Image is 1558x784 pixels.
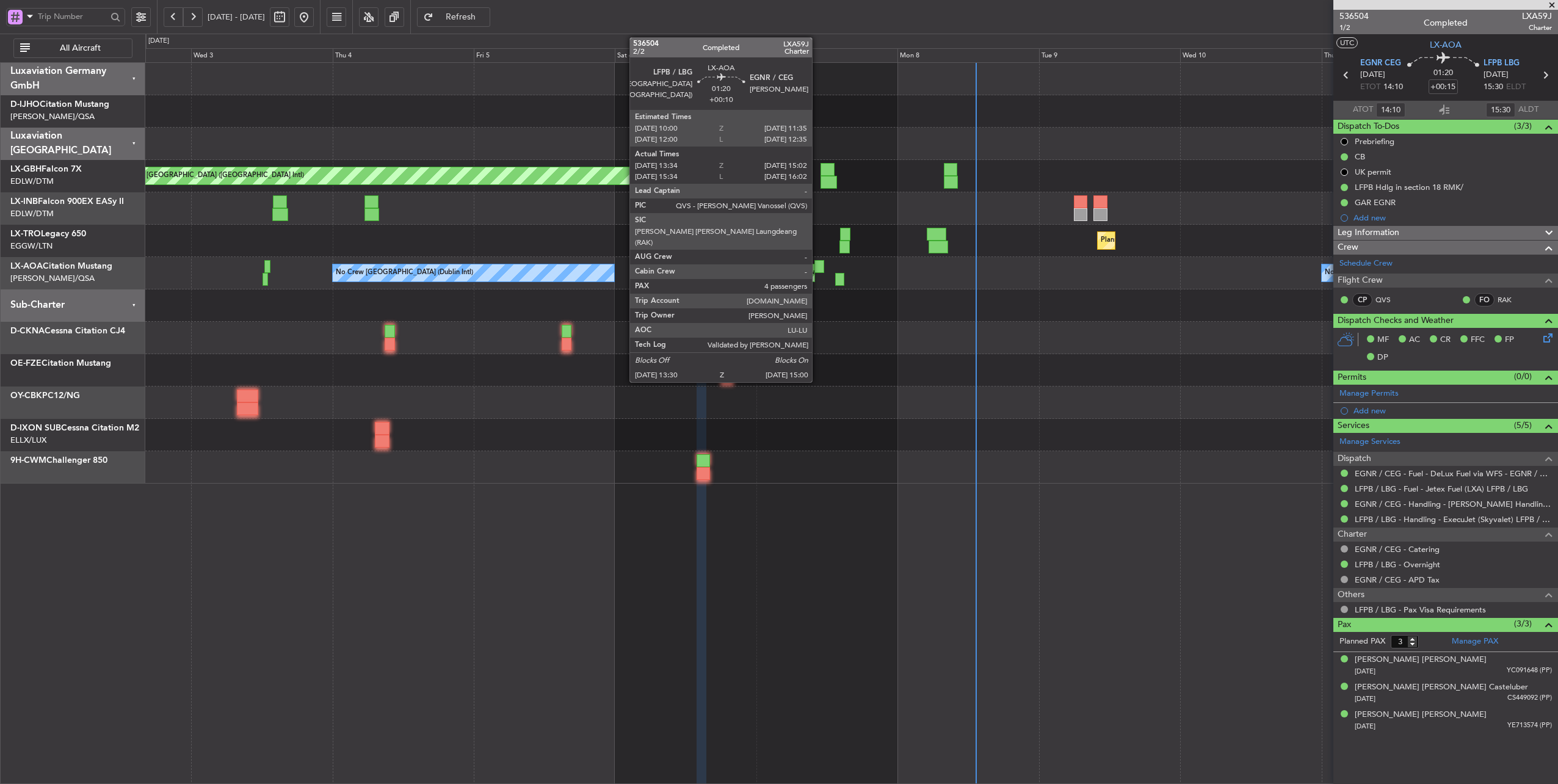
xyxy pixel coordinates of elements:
span: [DATE] - [DATE] [208,12,265,23]
span: [DATE] [1355,722,1375,731]
span: 15:30 [1484,81,1503,93]
span: (5/5) [1514,419,1532,432]
a: D-IJHOCitation Mustang [10,100,109,109]
a: [PERSON_NAME]/QSA [10,111,95,122]
a: EGNR / CEG - Fuel - DeLux Fuel via WFS - EGNR / CEG [1355,468,1552,479]
div: No Crew [PERSON_NAME] [1325,264,1410,282]
div: Planned Maint [GEOGRAPHIC_DATA] ([GEOGRAPHIC_DATA]) [806,264,999,282]
div: Sat 6 [615,48,756,63]
span: ATOT [1353,104,1373,116]
span: CR [1440,334,1451,346]
div: GAR EGNR [1355,197,1396,208]
span: Pax [1338,618,1351,632]
a: Manage PAX [1452,636,1498,648]
a: D-IXON SUBCessna Citation M2 [10,424,139,432]
div: CP [1352,293,1372,307]
button: Refresh [417,7,490,27]
input: Trip Number [38,7,107,26]
div: Thu 11 [1322,48,1463,63]
button: UTC [1336,37,1358,48]
span: DP [1377,352,1388,364]
div: Wed 3 [191,48,332,63]
a: OY-CBKPC12/NG [10,391,80,400]
div: Prebriefing [1355,136,1394,147]
a: LX-AOACitation Mustang [10,262,112,270]
span: 1/2 [1339,23,1369,33]
input: --:-- [1376,103,1405,117]
span: D-IJHO [10,100,40,109]
div: UK permit [1355,167,1391,177]
a: ELLX/LUX [10,435,46,446]
span: MF [1377,334,1389,346]
div: [PERSON_NAME] [PERSON_NAME] [1355,709,1487,721]
a: EGNR / CEG - APD Tax [1355,575,1440,585]
a: LFPB / LBG - Fuel - Jetex Fuel (LXA) LFPB / LBG [1355,484,1528,494]
span: LFPB LBG [1484,57,1520,70]
div: Fri 5 [474,48,615,63]
a: RAK [1498,294,1525,305]
a: OE-FZECitation Mustang [10,359,111,368]
span: Dispatch Checks and Weather [1338,314,1454,328]
span: LX-TRO [10,230,41,238]
span: 01:20 [1433,67,1453,79]
span: FP [1505,334,1514,346]
a: EGGW/LTN [10,241,53,252]
a: LFPB / LBG - Handling - ExecuJet (Skyvalet) LFPB / LBG [1355,514,1552,524]
span: AC [1409,334,1420,346]
div: Tue 9 [1039,48,1180,63]
a: EGNR / CEG - Handling - [PERSON_NAME] Handling Services EGNR / CEG [1355,499,1552,509]
div: [DATE] [148,36,169,46]
span: ELDT [1506,81,1526,93]
span: FFC [1471,334,1485,346]
span: (3/3) [1514,120,1532,132]
span: [DATE] [1360,69,1385,81]
div: CB [1355,151,1365,162]
span: CS449092 (PP) [1507,693,1552,703]
div: [PERSON_NAME] [PERSON_NAME] [1355,654,1487,666]
span: [DATE] [1484,69,1509,81]
span: LX-INB [10,197,38,206]
a: Manage Permits [1339,388,1399,400]
span: All Aircraft [32,44,128,53]
span: OE-FZE [10,359,42,368]
a: LX-INBFalcon 900EX EASy II [10,197,124,206]
div: LFPB Hdlg in section 18 RMK/ [1355,182,1463,192]
span: D-CKNA [10,327,45,335]
div: No Crew [GEOGRAPHIC_DATA] (Dublin Intl) [336,264,473,282]
a: LFPB / LBG - Pax Visa Requirements [1355,604,1486,615]
span: LX-GBH [10,165,42,173]
span: [DATE] [1355,667,1375,676]
span: Dispatch [1338,452,1371,466]
span: Charter [1522,23,1552,33]
span: Crew [1338,241,1358,255]
input: --:-- [1486,103,1515,117]
a: D-CKNACessna Citation CJ4 [10,327,125,335]
span: ALDT [1518,104,1538,116]
span: Permits [1338,371,1366,385]
a: EDLW/DTM [10,208,54,219]
a: [PERSON_NAME]/QSA [10,273,95,284]
div: Planned Maint [GEOGRAPHIC_DATA] ([GEOGRAPHIC_DATA] Intl) [100,167,304,185]
a: LX-GBHFalcon 7X [10,165,82,173]
a: LX-TROLegacy 650 [10,230,86,238]
div: Thu 4 [333,48,474,63]
button: All Aircraft [13,38,132,58]
span: Dispatch To-Dos [1338,120,1399,134]
span: EGNR CEG [1360,57,1401,70]
div: FO [1474,293,1495,307]
label: Planned PAX [1339,636,1385,648]
div: Add new [1353,212,1552,223]
a: EGNR / CEG - Catering [1355,544,1440,554]
span: 536504 [1339,10,1369,23]
a: Manage Services [1339,436,1400,448]
div: Wed 10 [1180,48,1321,63]
span: Leg Information [1338,226,1399,240]
div: Planned Maint Dusseldorf [1101,231,1181,250]
span: Refresh [436,13,486,21]
span: LX-AOA [1430,38,1462,51]
a: LFPB / LBG - Overnight [1355,559,1440,570]
div: Add new [1353,405,1552,416]
span: OY-CBK [10,391,42,400]
div: Sun 7 [756,48,897,63]
a: QVS [1375,294,1403,305]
